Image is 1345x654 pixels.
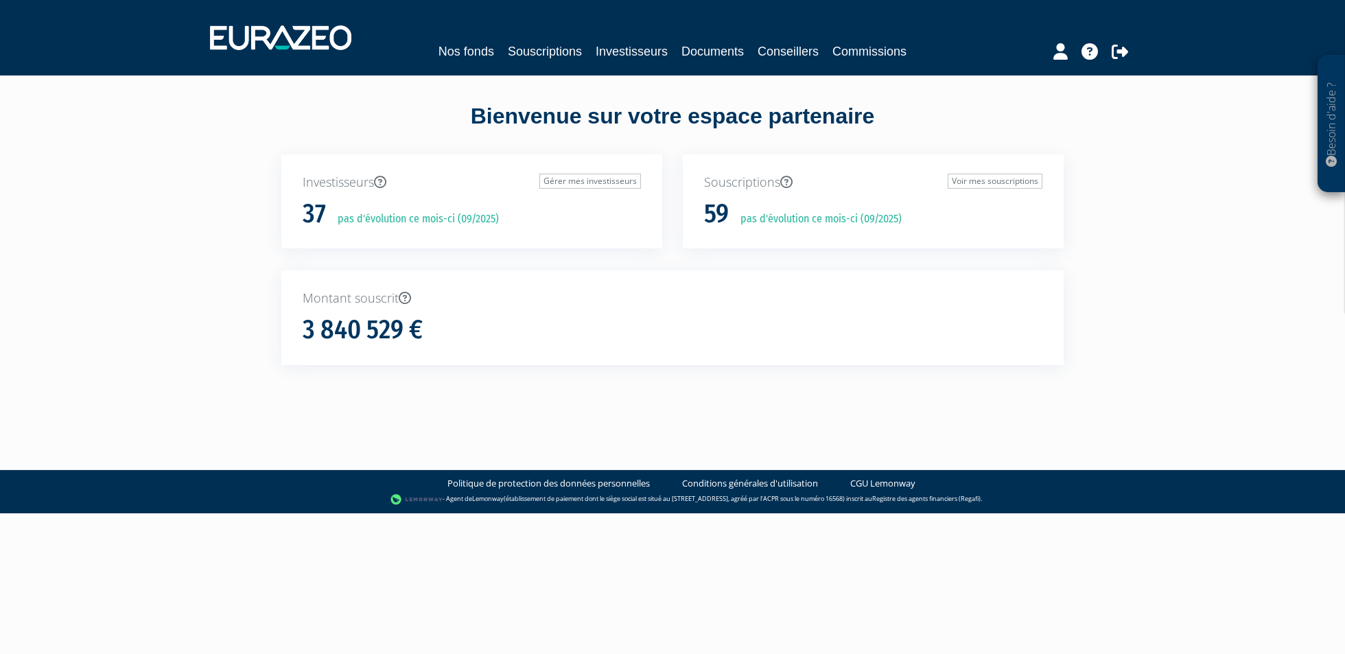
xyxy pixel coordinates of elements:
[472,494,504,503] a: Lemonway
[303,174,641,191] p: Investisseurs
[596,42,668,61] a: Investisseurs
[508,42,582,61] a: Souscriptions
[447,477,650,490] a: Politique de protection des données personnelles
[731,211,902,227] p: pas d'évolution ce mois-ci (09/2025)
[704,174,1042,191] p: Souscriptions
[303,316,423,344] h1: 3 840 529 €
[704,200,729,229] h1: 59
[872,494,981,503] a: Registre des agents financiers (Regafi)
[850,477,915,490] a: CGU Lemonway
[682,477,818,490] a: Conditions générales d'utilisation
[14,493,1331,506] div: - Agent de (établissement de paiement dont le siège social est situé au [STREET_ADDRESS], agréé p...
[438,42,494,61] a: Nos fonds
[210,25,351,50] img: 1732889491-logotype_eurazeo_blanc_rvb.png
[328,211,499,227] p: pas d'évolution ce mois-ci (09/2025)
[303,290,1042,307] p: Montant souscrit
[681,42,744,61] a: Documents
[539,174,641,189] a: Gérer mes investisseurs
[1324,62,1340,186] p: Besoin d'aide ?
[758,42,819,61] a: Conseillers
[303,200,326,229] h1: 37
[948,174,1042,189] a: Voir mes souscriptions
[832,42,907,61] a: Commissions
[271,101,1074,154] div: Bienvenue sur votre espace partenaire
[390,493,443,506] img: logo-lemonway.png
